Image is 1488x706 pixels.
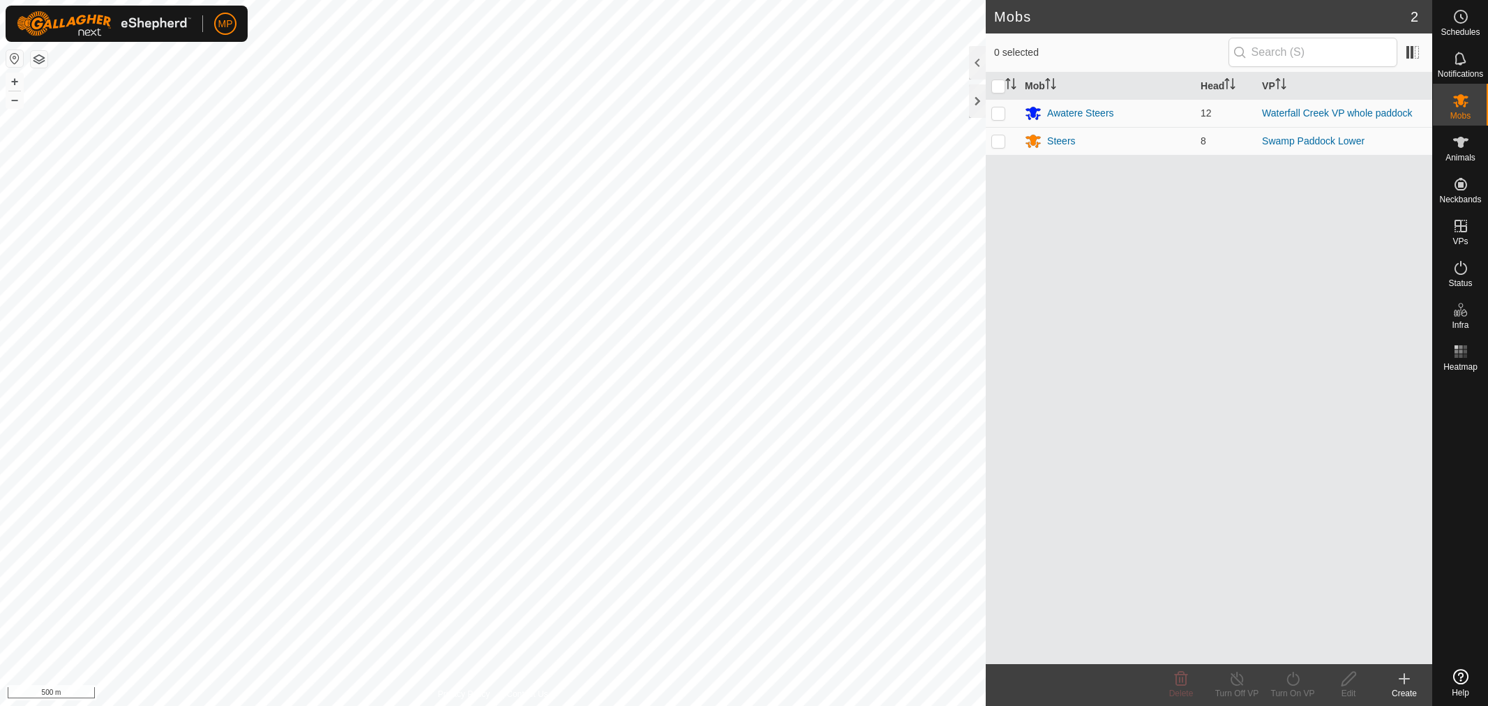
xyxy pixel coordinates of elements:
div: Edit [1321,687,1376,700]
span: Status [1448,279,1472,287]
span: 8 [1201,135,1206,147]
div: Awatere Steers [1047,106,1113,121]
span: Animals [1445,153,1475,162]
span: 12 [1201,107,1212,119]
span: Heatmap [1443,363,1478,371]
span: 0 selected [994,45,1228,60]
div: Create [1376,687,1432,700]
th: Head [1195,73,1256,100]
span: VPs [1452,237,1468,246]
div: Steers [1047,134,1075,149]
th: VP [1256,73,1432,100]
p-sorticon: Activate to sort [1275,80,1286,91]
span: Schedules [1441,28,1480,36]
button: Reset Map [6,50,23,67]
th: Mob [1019,73,1195,100]
a: Help [1433,663,1488,703]
a: Privacy Policy [438,688,490,700]
span: Delete [1169,689,1194,698]
span: Help [1452,689,1469,697]
span: Mobs [1450,112,1471,120]
button: + [6,73,23,90]
div: Turn Off VP [1209,687,1265,700]
img: Gallagher Logo [17,11,191,36]
a: Contact Us [506,688,548,700]
a: Waterfall Creek VP whole paddock [1262,107,1413,119]
h2: Mobs [994,8,1411,25]
span: Notifications [1438,70,1483,78]
a: Swamp Paddock Lower [1262,135,1365,147]
span: MP [218,17,233,31]
p-sorticon: Activate to sort [1045,80,1056,91]
span: 2 [1411,6,1418,27]
div: Turn On VP [1265,687,1321,700]
span: Neckbands [1439,195,1481,204]
p-sorticon: Activate to sort [1005,80,1016,91]
p-sorticon: Activate to sort [1224,80,1235,91]
button: Map Layers [31,51,47,68]
span: Infra [1452,321,1468,329]
input: Search (S) [1228,38,1397,67]
button: – [6,91,23,108]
